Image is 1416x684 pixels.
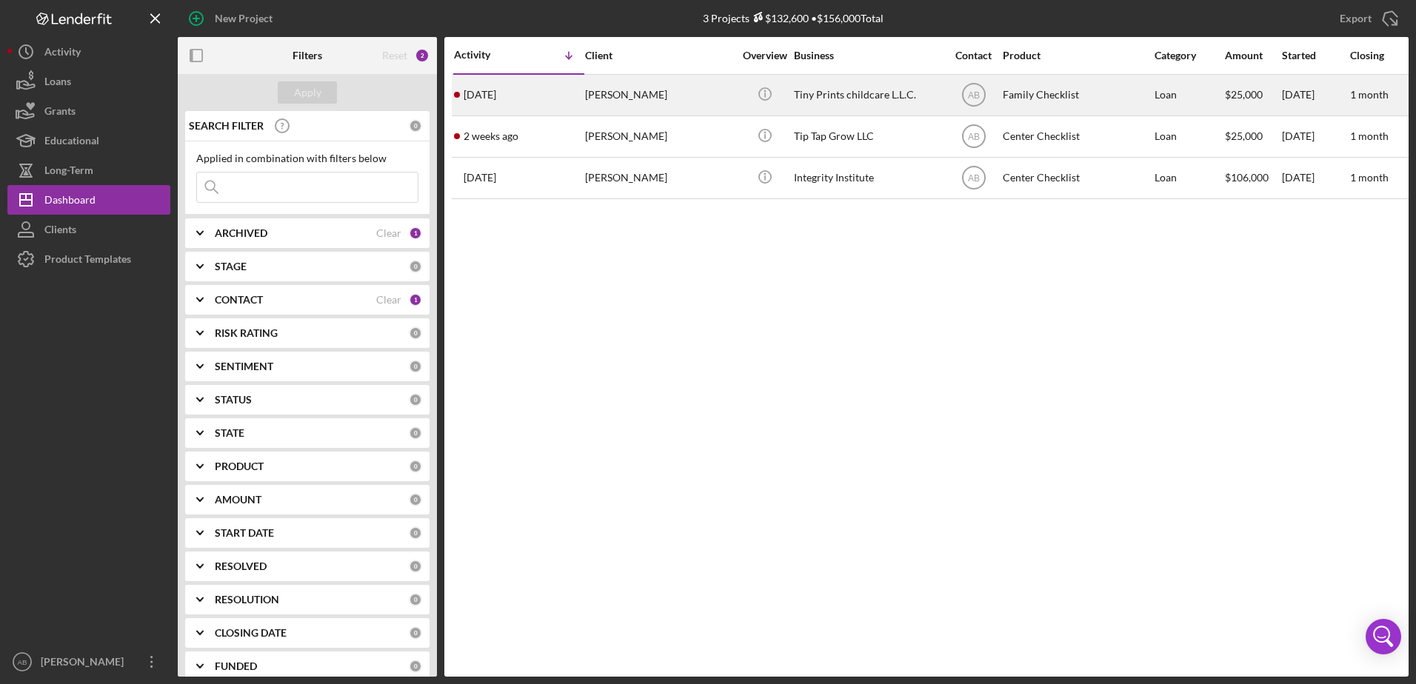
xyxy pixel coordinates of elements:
button: Long-Term [7,155,170,185]
b: FUNDED [215,660,257,672]
text: AB [967,173,979,184]
div: 1 [409,227,422,240]
div: Educational [44,126,99,159]
div: Export [1340,4,1372,33]
text: AB [967,90,979,101]
div: [PERSON_NAME] [585,76,733,115]
div: Tip Tap Grow LLC [794,117,942,156]
div: $132,600 [749,12,809,24]
button: Activity [7,37,170,67]
div: 0 [409,426,422,440]
div: Category [1155,50,1223,61]
b: SENTIMENT [215,361,273,372]
span: $106,000 [1225,171,1269,184]
b: Filters [293,50,322,61]
div: Center Checklist [1003,158,1151,198]
div: 0 [409,660,422,673]
span: $25,000 [1225,88,1263,101]
b: RISK RATING [215,327,278,339]
div: 0 [409,260,422,273]
div: [DATE] [1282,158,1349,198]
div: Started [1282,50,1349,61]
div: Applied in combination with filters below [196,152,418,164]
div: Integrity Institute [794,158,942,198]
time: 1 month [1350,88,1389,101]
div: Business [794,50,942,61]
div: Amount [1225,50,1280,61]
b: STAGE [215,261,247,272]
button: Loans [7,67,170,96]
div: Loan [1155,76,1223,115]
div: Family Checklist [1003,76,1151,115]
button: Educational [7,126,170,155]
div: 1 [409,293,422,306]
button: Apply [278,81,337,104]
div: Clients [44,215,76,248]
time: 2025-08-08 17:41 [464,172,496,184]
div: Activity [454,49,519,61]
div: 3 Projects • $156,000 Total [703,12,884,24]
button: AB[PERSON_NAME] [7,647,170,677]
b: CONTACT [215,294,263,306]
div: Product Templates [44,244,131,278]
div: Client [585,50,733,61]
div: 0 [409,119,422,133]
b: START DATE [215,527,274,539]
div: 0 [409,526,422,540]
div: Clear [376,227,401,239]
b: STATE [215,427,244,439]
div: 0 [409,460,422,473]
a: Product Templates [7,244,170,274]
button: Clients [7,215,170,244]
div: 0 [409,560,422,573]
time: 2025-09-08 19:07 [464,89,496,101]
div: 0 [409,326,422,340]
div: Overview [737,50,792,61]
b: RESOLVED [215,560,267,572]
b: RESOLUTION [215,594,279,606]
button: Dashboard [7,185,170,215]
div: 0 [409,593,422,606]
div: 0 [409,493,422,506]
button: Grants [7,96,170,126]
div: Loans [44,67,71,100]
text: AB [18,658,27,666]
b: CLOSING DATE [215,627,287,639]
div: Product [1003,50,1151,61]
div: Loan [1155,158,1223,198]
button: New Project [178,4,287,33]
div: [PERSON_NAME] [37,647,133,680]
div: [PERSON_NAME] [585,117,733,156]
div: Dashboard [44,185,96,218]
b: ARCHIVED [215,227,267,239]
div: [DATE] [1282,117,1349,156]
b: PRODUCT [215,460,264,472]
div: Apply [294,81,321,104]
div: 0 [409,393,422,406]
time: 1 month [1350,171,1389,184]
div: Reset [382,50,407,61]
div: Contact [946,50,1001,61]
time: 2025-09-05 19:34 [464,130,518,142]
div: Activity [44,37,81,70]
text: AB [967,132,979,142]
b: AMOUNT [215,494,261,506]
div: Clear [376,294,401,306]
div: Grants [44,96,76,130]
div: 0 [409,360,422,373]
span: $25,000 [1225,130,1263,142]
div: Loan [1155,117,1223,156]
div: 2 [415,48,430,63]
button: Export [1325,4,1409,33]
div: [PERSON_NAME] [585,158,733,198]
div: Center Checklist [1003,117,1151,156]
b: STATUS [215,394,252,406]
b: SEARCH FILTER [189,120,264,132]
div: Open Intercom Messenger [1366,619,1401,654]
